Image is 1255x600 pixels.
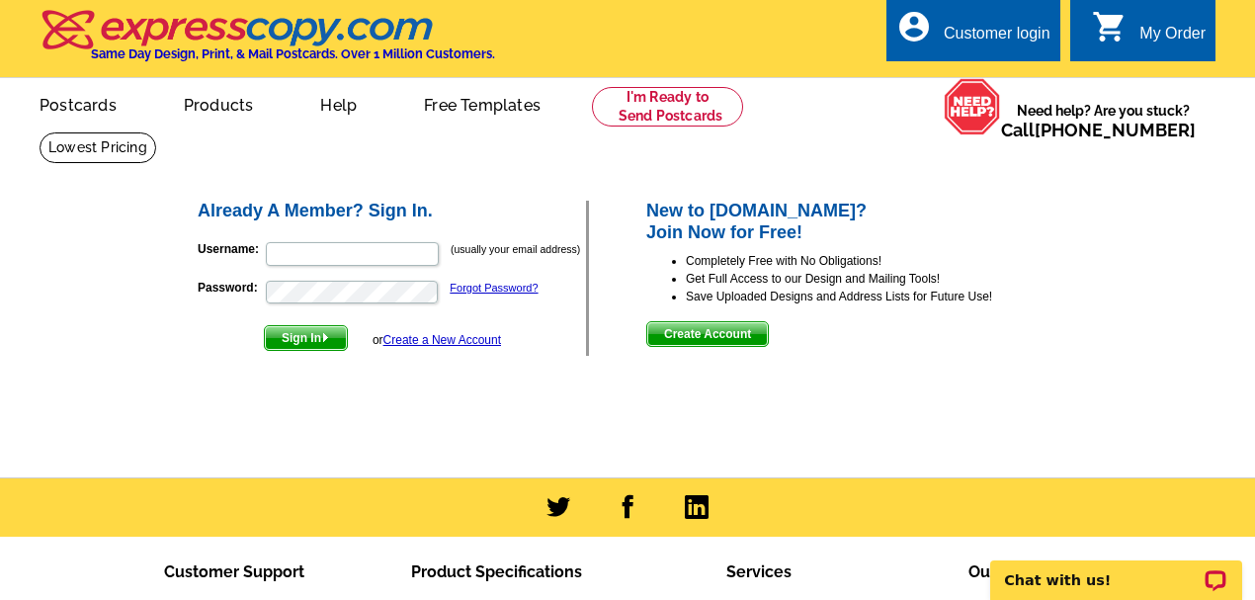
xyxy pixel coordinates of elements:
[264,325,348,351] button: Sign In
[411,562,582,581] span: Product Specifications
[321,333,330,342] img: button-next-arrow-white.png
[1092,9,1128,44] i: shopping_cart
[383,333,501,347] a: Create a New Account
[40,24,495,61] a: Same Day Design, Print, & Mail Postcards. Over 1 Million Customers.
[198,240,264,258] label: Username:
[91,46,495,61] h4: Same Day Design, Print, & Mail Postcards. Over 1 Million Customers.
[265,326,347,350] span: Sign In
[1001,120,1196,140] span: Call
[198,279,264,297] label: Password:
[896,22,1050,46] a: account_circle Customer login
[8,80,148,127] a: Postcards
[198,201,586,222] h2: Already A Member? Sign In.
[289,80,388,127] a: Help
[1139,25,1206,52] div: My Order
[686,252,1060,270] li: Completely Free with No Obligations!
[647,322,768,346] span: Create Account
[726,562,792,581] span: Services
[392,80,572,127] a: Free Templates
[944,78,1001,134] img: help
[968,562,1073,581] span: Our Company
[164,562,304,581] span: Customer Support
[686,288,1060,305] li: Save Uploaded Designs and Address Lists for Future Use!
[450,282,538,294] a: Forgot Password?
[646,201,1060,243] h2: New to [DOMAIN_NAME]? Join Now for Free!
[646,321,769,347] button: Create Account
[1092,22,1206,46] a: shopping_cart My Order
[451,243,580,255] small: (usually your email address)
[944,25,1050,52] div: Customer login
[1035,120,1196,140] a: [PHONE_NUMBER]
[977,538,1255,600] iframe: LiveChat chat widget
[1001,101,1206,140] span: Need help? Are you stuck?
[896,9,932,44] i: account_circle
[373,331,501,349] div: or
[152,80,286,127] a: Products
[686,270,1060,288] li: Get Full Access to our Design and Mailing Tools!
